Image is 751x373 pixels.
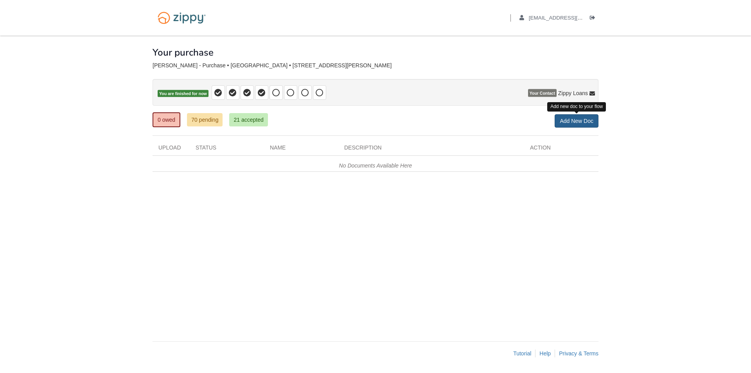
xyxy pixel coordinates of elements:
div: Add new doc to your flow [547,102,606,111]
a: 0 owed [153,112,180,127]
span: You are finished for now [158,90,208,97]
div: Description [338,144,524,155]
span: Zippy Loans [558,89,588,97]
img: Logo [153,8,211,28]
div: [PERSON_NAME] - Purchase • [GEOGRAPHIC_DATA] • [STREET_ADDRESS][PERSON_NAME] [153,62,598,69]
a: edit profile [519,15,618,23]
h1: Your purchase [153,47,214,58]
a: Add New Doc [555,114,598,128]
span: Your Contact [528,89,557,97]
div: Action [524,144,598,155]
div: Name [264,144,338,155]
span: aaboley88@icloud.com [529,15,618,21]
a: Log out [590,15,598,23]
a: Privacy & Terms [559,350,598,357]
div: Status [190,144,264,155]
a: 21 accepted [229,113,268,126]
div: Upload [153,144,190,155]
a: Tutorial [513,350,531,357]
a: Help [539,350,551,357]
a: 70 pending [187,113,223,126]
em: No Documents Available Here [339,162,412,169]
